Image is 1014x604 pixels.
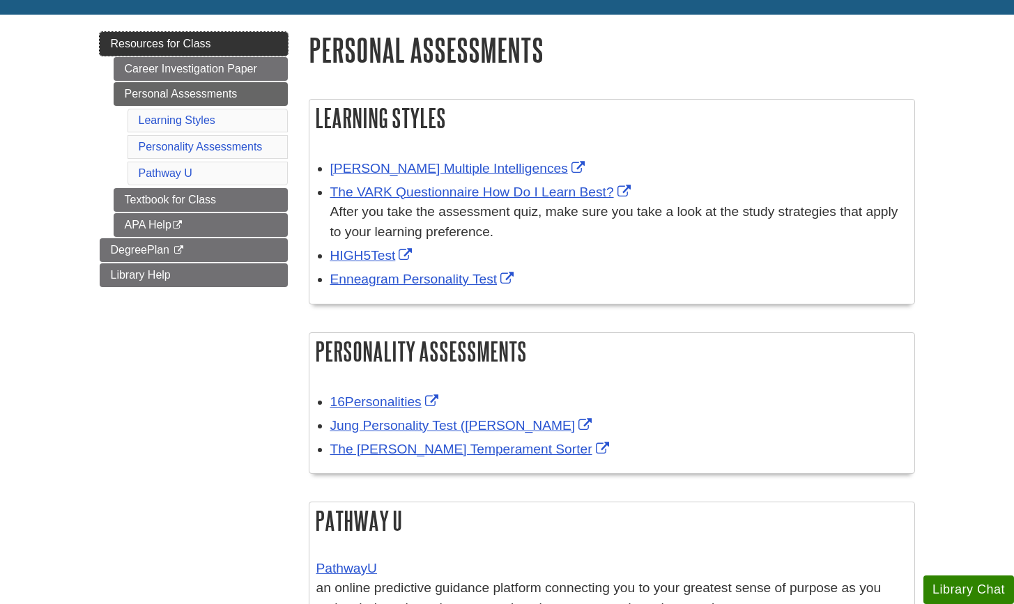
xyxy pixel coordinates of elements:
[309,100,914,137] h2: Learning Styles
[330,248,416,263] a: Link opens in new window
[114,213,288,237] a: APA Help
[139,167,192,179] a: Pathway U
[100,32,288,56] a: Resources for Class
[330,202,907,242] div: After you take the assessment quiz, make sure you take a look at the study strategies that apply ...
[330,394,442,409] a: Link opens in new window
[309,333,914,370] h2: Personality Assessments
[316,561,377,575] a: PathwayU
[330,418,596,433] a: Link opens in new window
[139,114,215,126] a: Learning Styles
[111,244,170,256] span: DegreePlan
[139,141,263,153] a: Personality Assessments
[100,32,288,287] div: Guide Page Menu
[330,185,634,199] a: Link opens in new window
[114,57,288,81] a: Career Investigation Paper
[309,502,914,539] h2: Pathway U
[111,269,171,281] span: Library Help
[100,263,288,287] a: Library Help
[923,575,1014,604] button: Library Chat
[114,82,288,106] a: Personal Assessments
[111,38,211,49] span: Resources for Class
[100,238,288,262] a: DegreePlan
[114,188,288,212] a: Textbook for Class
[330,161,588,176] a: Link opens in new window
[330,442,613,456] a: Link opens in new window
[330,272,518,286] a: Link opens in new window
[309,32,915,68] h1: Personal Assessments
[171,221,183,230] i: This link opens in a new window
[172,246,184,255] i: This link opens in a new window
